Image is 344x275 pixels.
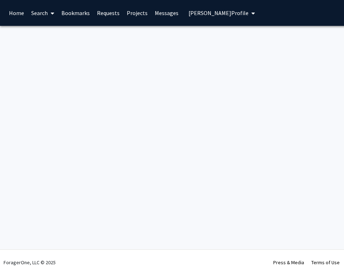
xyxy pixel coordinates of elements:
span: [PERSON_NAME] Profile [189,9,248,17]
a: Requests [93,0,123,25]
a: Press & Media [273,259,304,266]
a: Messages [151,0,182,25]
a: Search [28,0,58,25]
a: Home [5,0,28,25]
a: Bookmarks [58,0,93,25]
a: Projects [123,0,151,25]
a: Terms of Use [311,259,340,266]
div: ForagerOne, LLC © 2025 [4,250,56,275]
